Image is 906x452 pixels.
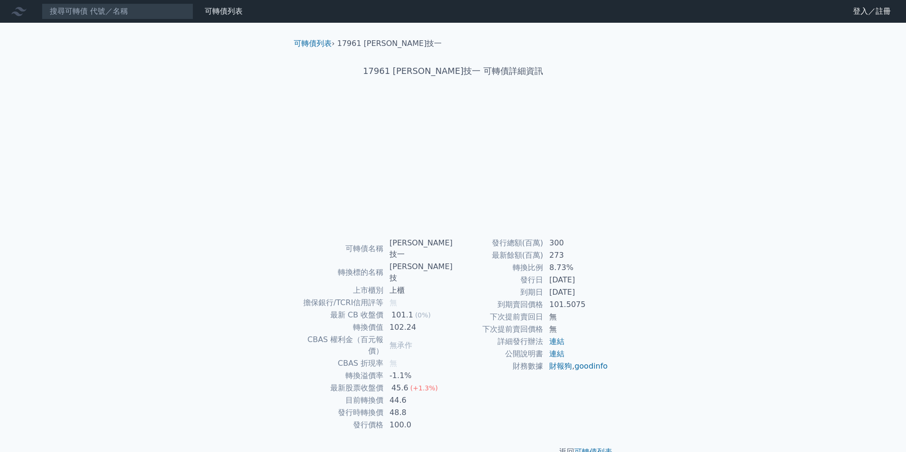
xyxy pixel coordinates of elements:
li: › [294,38,335,49]
td: 擔保銀行/TCRI信用評等 [298,297,384,309]
td: CBAS 權利金（百元報價） [298,334,384,357]
li: 17961 [PERSON_NAME]技一 [337,38,442,49]
td: 發行價格 [298,419,384,431]
td: 詳細發行辦法 [453,335,544,348]
td: 發行時轉換價 [298,407,384,419]
div: 101.1 [390,309,415,321]
td: 下次提前賣回價格 [453,323,544,335]
td: CBAS 折現率 [298,357,384,370]
td: -1.1% [384,370,453,382]
td: 到期日 [453,286,544,298]
td: [DATE] [544,286,608,298]
td: 102.24 [384,321,453,334]
td: 無 [544,323,608,335]
td: 轉換溢價率 [298,370,384,382]
td: 100.0 [384,419,453,431]
td: 發行總額(百萬) [453,237,544,249]
td: 上櫃 [384,284,453,297]
td: [PERSON_NAME]技 [384,261,453,284]
span: (+1.3%) [410,384,438,392]
span: 無承作 [390,341,412,350]
td: 48.8 [384,407,453,419]
td: 發行日 [453,274,544,286]
td: 300 [544,237,608,249]
td: 上市櫃別 [298,284,384,297]
td: 8.73% [544,262,608,274]
span: (0%) [415,311,431,319]
td: 下次提前賣回日 [453,311,544,323]
a: 可轉債列表 [294,39,332,48]
span: 無 [390,359,397,368]
div: 45.6 [390,382,410,394]
a: 連結 [549,349,564,358]
td: 101.5075 [544,298,608,311]
td: 44.6 [384,394,453,407]
td: 轉換價值 [298,321,384,334]
td: , [544,360,608,372]
span: 無 [390,298,397,307]
a: 財報狗 [549,362,572,371]
td: 最新股票收盤價 [298,382,384,394]
td: 財務數據 [453,360,544,372]
td: 最新 CB 收盤價 [298,309,384,321]
a: 登入／註冊 [845,4,898,19]
td: 轉換比例 [453,262,544,274]
td: 可轉債名稱 [298,237,384,261]
a: 可轉債列表 [205,7,243,16]
td: 273 [544,249,608,262]
td: 最新餘額(百萬) [453,249,544,262]
td: 目前轉換價 [298,394,384,407]
td: [DATE] [544,274,608,286]
td: 公開說明書 [453,348,544,360]
input: 搜尋可轉債 代號／名稱 [42,3,193,19]
h1: 17961 [PERSON_NAME]技一 可轉債詳細資訊 [286,64,620,78]
td: 轉換標的名稱 [298,261,384,284]
td: [PERSON_NAME]技一 [384,237,453,261]
a: 連結 [549,337,564,346]
td: 無 [544,311,608,323]
a: goodinfo [574,362,607,371]
td: 到期賣回價格 [453,298,544,311]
